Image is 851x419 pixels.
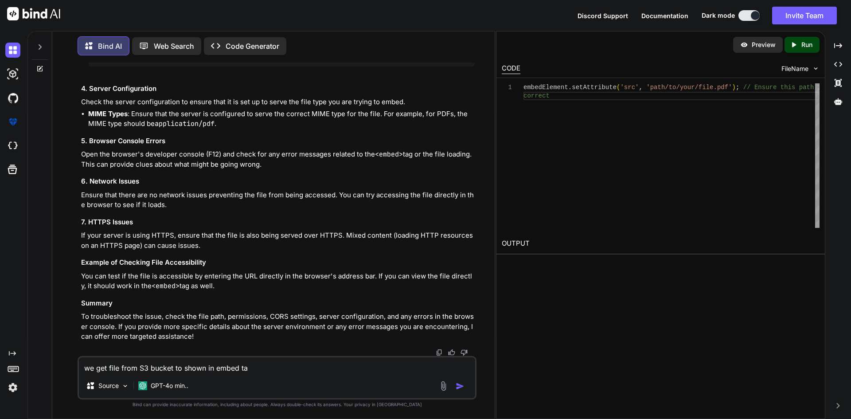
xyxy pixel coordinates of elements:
span: embedElement [523,84,568,91]
img: Bind AI [7,7,60,20]
p: Source [98,381,119,390]
li: : Ensure that the server is configured to serve the correct MIME type for the file. For example, ... [88,109,475,129]
p: Bind AI [98,41,122,51]
h3: 6. Network Issues [81,176,475,187]
h3: 4. Server Configuration [81,84,475,94]
span: correct [523,92,550,99]
p: Run [801,40,812,49]
span: Dark mode [702,11,735,20]
span: , [639,84,642,91]
p: Check the server configuration to ensure that it is set up to serve the file type you are trying ... [81,97,475,107]
img: dislike [461,349,468,356]
span: Documentation [641,12,688,20]
code: <embed> [375,150,403,159]
p: Web Search [154,41,194,51]
h3: 5. Browser Console Errors [81,136,475,146]
img: settings [5,380,20,395]
span: 'src' [620,84,639,91]
h2: OUTPUT [496,233,825,254]
img: darkAi-studio [5,67,20,82]
img: Pick Models [121,382,129,390]
span: ) [732,84,735,91]
img: attachment [438,381,449,391]
code: application/pdf [155,119,215,128]
img: like [448,349,455,356]
img: chevron down [812,65,820,72]
span: ; [736,84,739,91]
p: Code Generator [226,41,279,51]
p: To troubleshoot the issue, check the file path, permissions, CORS settings, server configuration,... [81,312,475,342]
img: darkChat [5,43,20,58]
img: icon [456,382,465,391]
span: FileName [781,64,808,73]
textarea: we get file from S3 bucket to shown in embed ta [79,357,475,373]
span: . [568,84,571,91]
div: CODE [502,63,520,74]
span: 'path/to/your/file.pdf' [646,84,732,91]
span: ( [617,84,620,91]
img: premium [5,114,20,129]
p: Preview [752,40,776,49]
img: githubDark [5,90,20,106]
img: preview [740,41,748,49]
img: copy [436,349,443,356]
img: GPT-4o mini [138,381,147,390]
button: Documentation [641,11,688,20]
p: Ensure that there are no network issues preventing the file from being accessed. You can try acce... [81,190,475,210]
span: // Ensure this path is [743,84,825,91]
button: Discord Support [578,11,628,20]
h3: Summary [81,298,475,309]
p: Open the browser's developer console (F12) and check for any error messages related to the tag or... [81,149,475,169]
span: Discord Support [578,12,628,20]
h3: 7. HTTPS Issues [81,217,475,227]
button: Invite Team [772,7,837,24]
span: setAttribute [572,84,617,91]
code: <embed> [152,282,180,290]
p: GPT-4o min.. [151,381,188,390]
p: If your server is using HTTPS, ensure that the file is also being served over HTTPS. Mixed conten... [81,231,475,251]
p: Bind can provide inaccurate information, including about people. Always double-check its answers.... [78,401,476,408]
img: cloudideIcon [5,138,20,153]
strong: MIME Types [88,110,128,118]
h3: Example of Checking File Accessibility [81,258,475,268]
p: You can test if the file is accessible by entering the URL directly in the browser's address bar.... [81,271,475,291]
div: 1 [502,83,512,92]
